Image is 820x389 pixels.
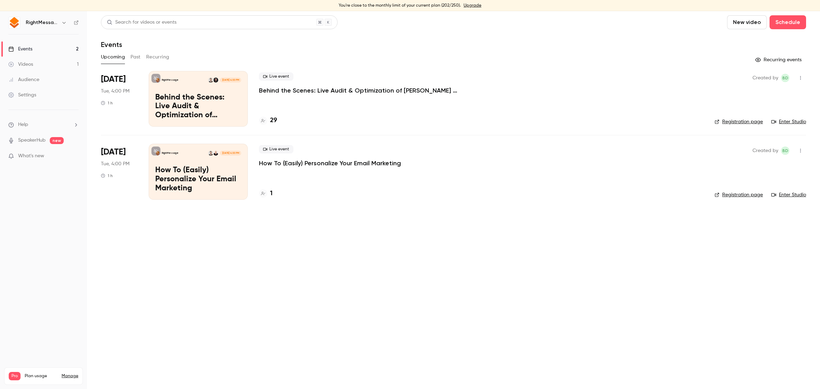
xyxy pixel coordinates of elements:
h6: RightMessage [26,19,58,26]
button: Schedule [770,15,806,29]
div: Sep 23 Tue, 4:00 PM (Europe/London) [101,144,137,199]
a: SpeakerHub [18,137,46,144]
span: new [50,137,64,144]
span: Help [18,121,28,128]
h4: 29 [270,116,277,125]
a: 1 [259,189,273,198]
iframe: Noticeable Trigger [70,153,79,159]
div: Videos [8,61,33,68]
div: Audience [8,76,39,83]
span: Created by [752,146,778,155]
div: 1 h [101,173,113,178]
div: 1 h [101,100,113,106]
h4: 1 [270,189,273,198]
span: BD [782,146,788,155]
a: Registration page [715,191,763,198]
span: Live event [259,145,293,153]
div: Search for videos or events [107,19,176,26]
button: Upcoming [101,51,125,63]
a: Behind the Scenes: Live Audit & Optimization of [PERSON_NAME] Email Personalization [259,86,468,95]
span: [DATE] 4:00 PM [220,78,241,82]
span: Created by [752,74,778,82]
p: How To (Easily) Personalize Your Email Marketing [155,166,241,193]
button: New video [727,15,767,29]
button: Past [131,51,141,63]
button: Recurring events [752,54,806,65]
p: RightMessage [162,151,179,155]
span: Brennan Dunn [781,146,789,155]
a: How To (Easily) Personalize Your Email Marketing [259,159,401,167]
span: Tue, 4:00 PM [101,160,129,167]
img: Chris Orzechowski [213,151,218,156]
a: Enter Studio [771,118,806,125]
a: How To (Easily) Personalize Your Email MarketingRightMessageChris OrzechowskiBrennan Dunn[DATE] 4... [149,144,248,199]
a: 29 [259,116,277,125]
span: BD [782,74,788,82]
span: [DATE] [101,74,126,85]
img: RightMessage [9,17,20,28]
span: What's new [18,152,44,160]
span: Pro [9,372,21,380]
a: Manage [62,373,78,379]
a: Upgrade [464,3,481,8]
img: Jason Resnick [213,78,218,82]
p: RightMessage [162,78,179,82]
span: Tue, 4:00 PM [101,88,129,95]
a: Enter Studio [771,191,806,198]
li: help-dropdown-opener [8,121,79,128]
img: Brennan Dunn [208,151,213,156]
span: [DATE] [101,146,126,158]
a: Registration page [715,118,763,125]
div: Events [8,46,32,53]
div: Sep 9 Tue, 4:00 PM (Europe/London) [101,71,137,127]
h1: Events [101,40,122,49]
span: [DATE] 4:00 PM [220,151,241,156]
span: Brennan Dunn [781,74,789,82]
button: Recurring [146,51,169,63]
div: Settings [8,92,36,98]
span: Plan usage [25,373,57,379]
span: Live event [259,72,293,81]
p: Behind the Scenes: Live Audit & Optimization of [PERSON_NAME] Email Personalization [155,93,241,120]
a: Behind the Scenes: Live Audit & Optimization of Jason Resnick's Email PersonalizationRightMessage... [149,71,248,127]
img: Brennan Dunn [208,78,213,82]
